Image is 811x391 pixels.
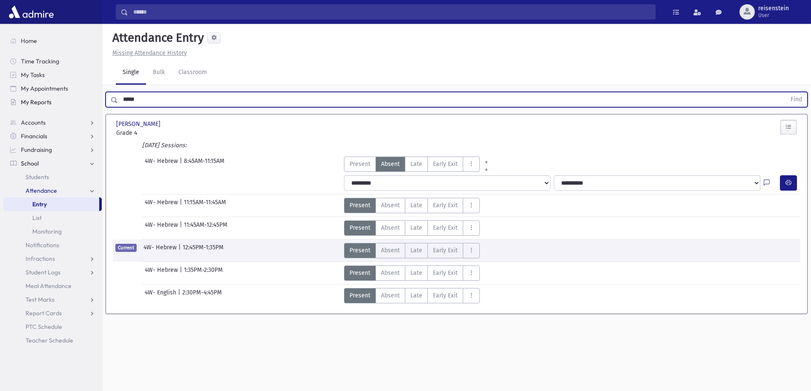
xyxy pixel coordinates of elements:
[410,160,422,168] span: Late
[21,132,47,140] span: Financials
[433,160,458,168] span: Early Exit
[3,279,102,293] a: Meal Attendance
[115,244,137,252] span: Current
[381,201,400,210] span: Absent
[26,337,73,344] span: Teacher Schedule
[21,160,39,167] span: School
[142,142,186,149] i: [DATE] Sessions:
[3,95,102,109] a: My Reports
[344,198,480,213] div: AttTypes
[112,49,187,57] u: Missing Attendance History
[180,265,184,281] span: |
[21,98,52,106] span: My Reports
[26,187,57,194] span: Attendance
[32,200,47,208] span: Entry
[116,120,162,128] span: [PERSON_NAME]
[410,223,422,232] span: Late
[183,243,224,258] span: 12:45PM-1:35PM
[21,57,59,65] span: Time Tracking
[143,243,178,258] span: 4W- Hebrew
[381,160,400,168] span: Absent
[21,71,45,79] span: My Tasks
[3,157,102,170] a: School
[3,54,102,68] a: Time Tracking
[433,201,458,210] span: Early Exit
[350,160,370,168] span: Present
[21,85,68,92] span: My Appointments
[184,265,223,281] span: 1:35PM-2:30PM
[381,223,400,232] span: Absent
[350,223,370,232] span: Present
[3,82,102,95] a: My Appointments
[410,291,422,300] span: Late
[180,198,184,213] span: |
[3,334,102,347] a: Teacher Schedule
[26,296,54,303] span: Test Marks
[3,129,102,143] a: Financials
[3,34,102,48] a: Home
[21,146,52,154] span: Fundraising
[344,243,480,258] div: AttTypes
[145,220,180,236] span: 4W- Hebrew
[3,320,102,334] a: PTC Schedule
[344,288,480,303] div: AttTypes
[3,225,102,238] a: Monitoring
[116,128,223,137] span: Grade 4
[21,37,37,45] span: Home
[3,143,102,157] a: Fundraising
[184,220,227,236] span: 11:45AM-12:45PM
[184,198,226,213] span: 11:15AM-11:45AM
[26,241,59,249] span: Notifications
[344,265,480,281] div: AttTypes
[26,268,60,276] span: Student Logs
[184,157,224,172] span: 8:45AM-11:15AM
[3,252,102,265] a: Infractions
[3,170,102,184] a: Students
[3,184,102,197] a: Attendance
[146,61,172,85] a: Bulk
[3,197,99,211] a: Entry
[350,291,370,300] span: Present
[116,61,146,85] a: Single
[145,198,180,213] span: 4W- Hebrew
[480,157,493,163] a: All Prior
[3,293,102,306] a: Test Marks
[3,211,102,225] a: List
[410,201,422,210] span: Late
[145,157,180,172] span: 4W- Hebrew
[433,268,458,277] span: Early Exit
[3,265,102,279] a: Student Logs
[26,173,49,181] span: Students
[21,119,46,126] span: Accounts
[433,291,458,300] span: Early Exit
[3,306,102,320] a: Report Cards
[180,157,184,172] span: |
[381,268,400,277] span: Absent
[350,268,370,277] span: Present
[26,255,55,263] span: Infractions
[3,68,102,82] a: My Tasks
[785,92,807,107] button: Find
[172,61,214,85] a: Classroom
[145,265,180,281] span: 4W- Hebrew
[109,31,204,45] h5: Attendance Entry
[128,4,655,20] input: Search
[109,49,187,57] a: Missing Attendance History
[433,223,458,232] span: Early Exit
[7,3,56,20] img: AdmirePro
[381,291,400,300] span: Absent
[26,323,62,331] span: PTC Schedule
[26,309,62,317] span: Report Cards
[3,116,102,129] a: Accounts
[480,163,493,170] a: All Later
[344,220,480,236] div: AttTypes
[145,288,178,303] span: 4W- English
[350,201,370,210] span: Present
[178,243,183,258] span: |
[3,238,102,252] a: Notifications
[32,214,42,222] span: List
[410,268,422,277] span: Late
[350,246,370,255] span: Present
[758,5,789,12] span: reisenstein
[758,12,789,19] span: User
